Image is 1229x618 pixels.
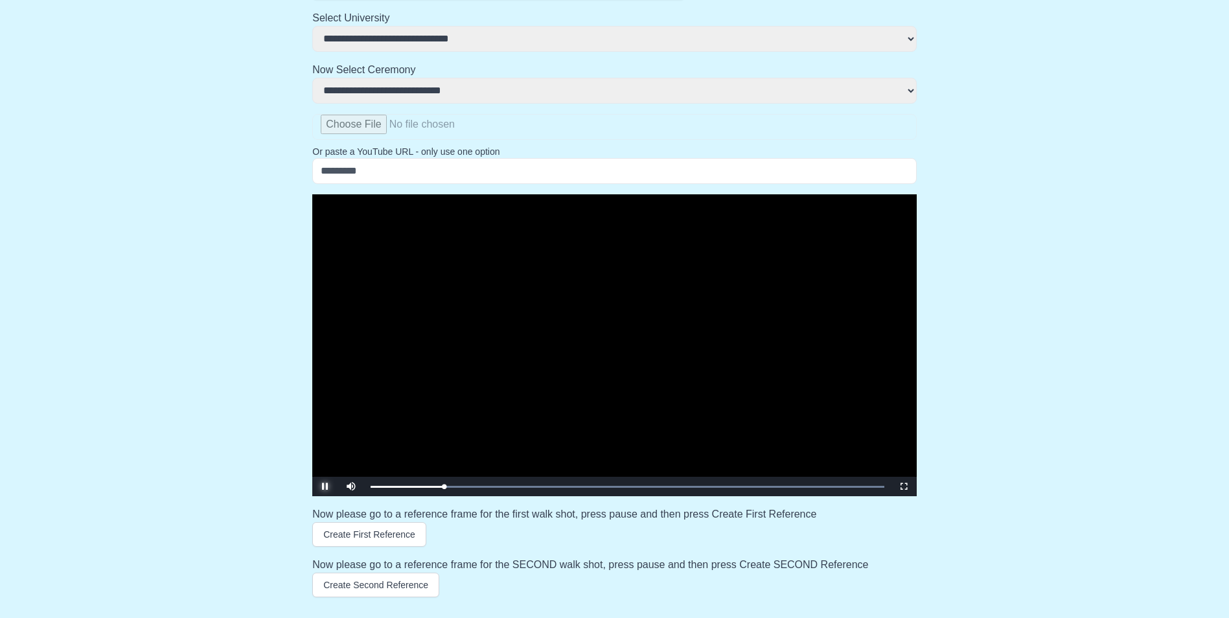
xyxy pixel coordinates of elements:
[312,522,426,547] button: Create First Reference
[371,486,884,488] div: Progress Bar
[891,477,917,496] button: Fullscreen
[312,10,917,26] h2: Select University
[312,62,917,78] h2: Now Select Ceremony
[312,573,439,597] button: Create Second Reference
[312,145,917,158] p: Or paste a YouTube URL - only use one option
[338,477,364,496] button: Mute
[312,477,338,496] button: Pause
[312,507,917,522] h3: Now please go to a reference frame for the first walk shot, press pause and then press Create Fir...
[312,557,917,573] h3: Now please go to a reference frame for the SECOND walk shot, press pause and then press Create SE...
[312,194,917,496] div: Video Player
